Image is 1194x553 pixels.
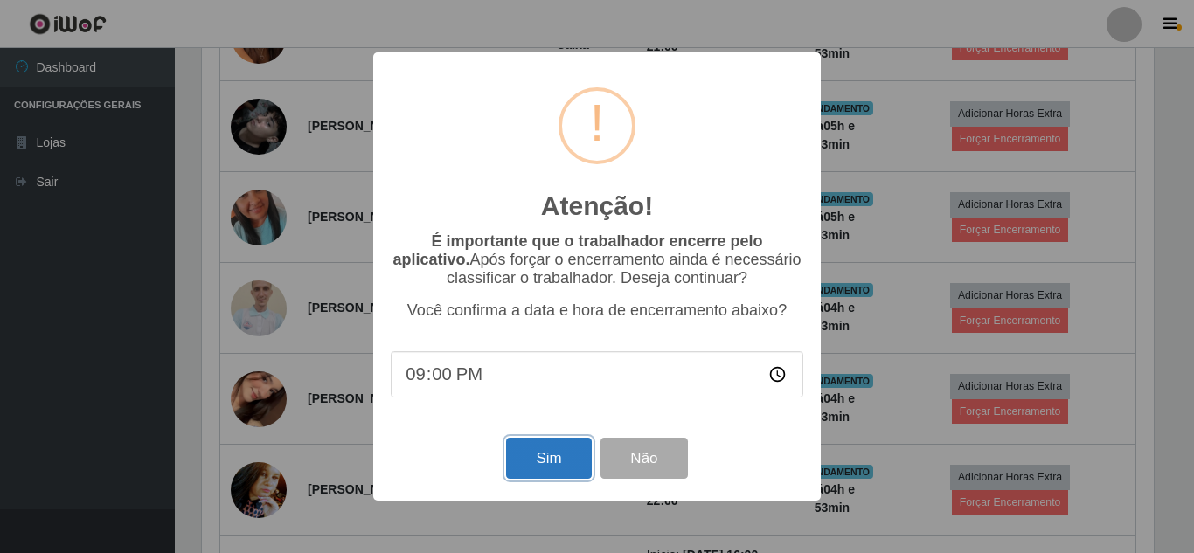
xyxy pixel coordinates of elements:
[506,438,591,479] button: Sim
[541,190,653,222] h2: Atenção!
[391,232,803,287] p: Após forçar o encerramento ainda é necessário classificar o trabalhador. Deseja continuar?
[391,301,803,320] p: Você confirma a data e hora de encerramento abaixo?
[392,232,762,268] b: É importante que o trabalhador encerre pelo aplicativo.
[600,438,687,479] button: Não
